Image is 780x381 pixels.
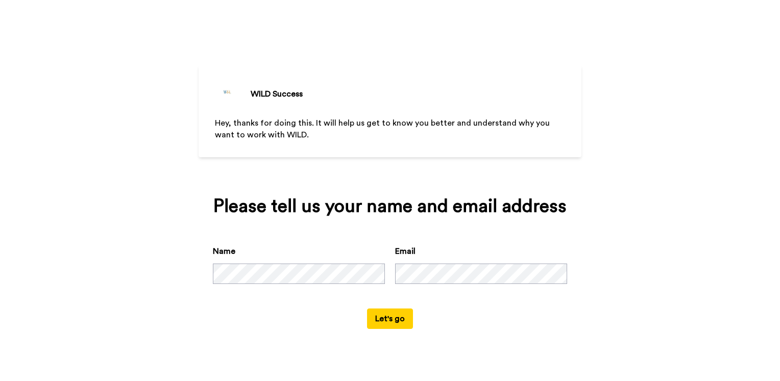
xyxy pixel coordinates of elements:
div: WILD Success [251,88,303,100]
button: Let's go [367,308,413,329]
label: Name [213,245,235,257]
div: Please tell us your name and email address [213,196,567,217]
label: Email [395,245,416,257]
span: Hey, thanks for doing this. It will help us get to know you better and understand why you want to... [215,119,552,139]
